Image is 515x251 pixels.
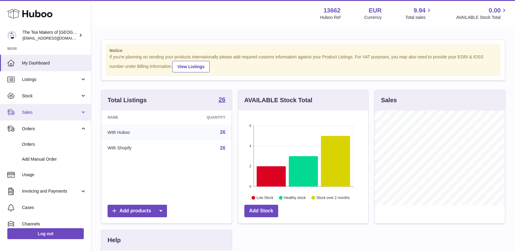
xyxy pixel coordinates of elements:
text: 2 [249,164,251,168]
h3: Help [108,236,121,244]
strong: EUR [369,6,382,15]
a: 0.00 AVAILABLE Stock Total [456,6,508,20]
text: Healthy stock [284,196,306,200]
text: 0 [249,185,251,188]
text: 6 [249,124,251,127]
div: Currency [364,15,382,20]
h3: AVAILABLE Stock Total [244,96,312,104]
div: The Tea Makers of [GEOGRAPHIC_DATA] [23,30,77,41]
span: Cases [22,205,87,211]
h3: Sales [381,96,397,104]
a: 26 [220,130,226,135]
span: Total sales [405,15,432,20]
a: View Listings [172,61,210,72]
td: With Shopify [101,140,172,156]
a: 26 [218,96,225,104]
text: Low Stock [257,196,274,200]
span: 0.00 [489,6,501,15]
span: [EMAIL_ADDRESS][DOMAIN_NAME] [23,36,90,40]
a: 9.94 Total sales [405,6,432,20]
h3: Total Listings [108,96,147,104]
a: Add products [108,205,167,217]
span: Sales [22,110,80,115]
a: Log out [7,228,84,239]
text: Stock over 2 months [316,196,350,200]
span: My Dashboard [22,60,87,66]
div: Huboo Ref [320,15,341,20]
strong: Notice [109,48,497,54]
th: Name [101,110,172,124]
span: Listings [22,77,80,82]
div: If you're planning on sending your products internationally please add required customs informati... [109,54,497,72]
span: Usage [22,172,87,178]
th: Quantity [172,110,232,124]
text: 4 [249,144,251,148]
span: Invoicing and Payments [22,188,80,194]
a: 26 [220,145,226,151]
strong: 13662 [324,6,341,15]
a: Add Stock [244,205,278,217]
strong: 26 [218,96,225,103]
td: With Huboo [101,124,172,140]
span: AVAILABLE Stock Total [456,15,508,20]
span: Orders [22,141,87,147]
span: Add Manual Order [22,156,87,162]
span: 9.94 [414,6,426,15]
span: Orders [22,126,80,132]
img: tea@theteamakers.co.uk [7,31,16,40]
span: Stock [22,93,80,99]
span: Channels [22,221,87,227]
